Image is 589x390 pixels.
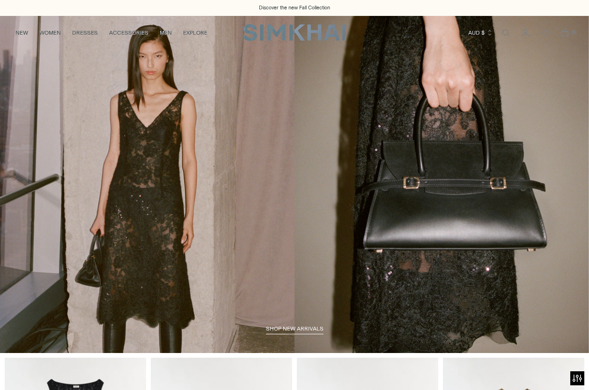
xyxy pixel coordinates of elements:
a: DRESSES [72,22,98,43]
a: NEW [15,22,28,43]
a: Open search modal [496,23,515,42]
a: Open cart modal [555,23,574,42]
span: 0 [569,28,578,37]
a: Discover the new Fall Collection [259,4,330,12]
a: EXPLORE [183,22,207,43]
a: MEN [160,22,172,43]
a: Wishlist [536,23,554,42]
span: shop new arrivals [266,325,324,332]
a: shop new arrivals [266,325,324,335]
a: SIMKHAI [243,23,346,42]
a: ACCESSORIES [109,22,148,43]
a: WOMEN [39,22,61,43]
button: AUD $ [468,22,493,43]
a: Go to the account page [516,23,535,42]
